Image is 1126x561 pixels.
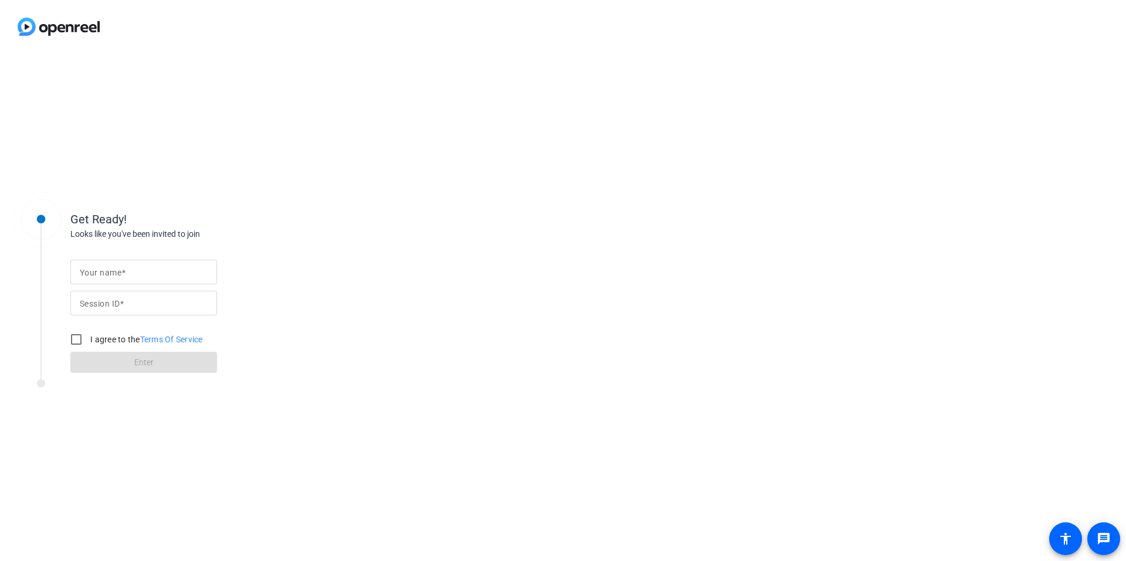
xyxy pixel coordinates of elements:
[70,228,305,240] div: Looks like you've been invited to join
[88,334,203,345] label: I agree to the
[140,335,203,344] a: Terms Of Service
[1097,532,1111,546] mat-icon: message
[70,210,305,228] div: Get Ready!
[1059,532,1073,546] mat-icon: accessibility
[80,268,121,277] mat-label: Your name
[80,299,120,308] mat-label: Session ID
